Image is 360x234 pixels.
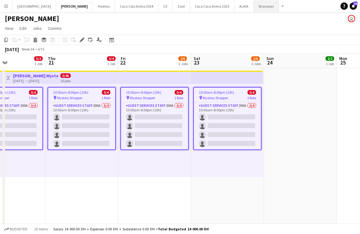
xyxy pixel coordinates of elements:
span: 10:00am-8:00pm (10h) [53,90,88,95]
button: Coca Coca Arena 2025 [190,0,234,12]
app-job-card: 10:00am-8:00pm (10h)0/4 Mystery Shopper1 RoleGuest Services Staff200A0/410:00am-8:00pm (10h) [48,87,116,150]
span: Mystery Shopper [57,96,82,100]
app-card-role: Guest Services Staff200A0/410:00am-8:00pm (10h) [48,102,115,149]
span: 10:00am-8:00pm (10h) [199,90,234,95]
span: 0/4 [29,90,37,95]
span: Mon [339,56,347,61]
span: Edit [20,26,27,31]
span: 2/6 [251,56,260,61]
span: Week 34 [20,47,35,51]
app-card-role: Guest Services Staff200A0/410:00am-8:00pm (10h) [121,102,188,149]
span: 21 [47,59,55,66]
span: 25 [338,59,347,66]
span: 2/6 [178,56,187,61]
span: 0/4 [175,90,183,95]
span: Jobs [33,26,42,31]
button: Coca Cola Arena 2024 [115,0,159,12]
a: View [2,24,16,32]
span: Mystery Shopper [203,96,228,100]
div: GTS [38,47,44,51]
span: 0/4 [102,90,110,95]
button: Sharqawi [254,0,279,12]
span: 1 Role [29,96,37,100]
span: View [5,26,13,31]
span: Sun [266,56,274,61]
app-job-card: 10:00am-8:00pm (10h)0/4 Mystery Shopper1 RoleGuest Services Staff200A0/410:00am-8:00pm (10h) [120,87,189,150]
div: [DATE] → [DATE] [13,79,59,83]
app-job-card: 10:00am-8:00pm (10h)0/4 Mystery Shopper1 RoleGuest Services Staff200A0/410:00am-8:00pm (10h) [193,87,262,150]
button: Hostess [93,0,115,12]
button: [GEOGRAPHIC_DATA] [12,0,56,12]
span: 1 Role [174,96,183,100]
span: 1 Role [247,96,256,100]
span: Sat [194,56,200,61]
app-user-avatar: Precious Telen [348,15,355,22]
div: 1 Job [326,61,334,66]
a: Edit [17,24,29,32]
app-card-role: Guest Services Staff200A0/410:00am-8:00pm (10h) [194,102,261,149]
div: 10 jobs [60,78,71,83]
span: Fri [121,56,126,61]
div: Salary 14 000.00 DH + Expenses 0.00 DH + Subsistence 0.00 DH = [53,227,209,231]
div: [DATE] [5,46,19,52]
span: 24 [266,59,274,66]
button: [PERSON_NAME] [56,0,93,12]
span: Budgeted [10,227,27,231]
span: Total Budgeted 14 000.00 DH [158,227,209,231]
span: 23 [193,59,200,66]
h3: [PERSON_NAME] Mystery Shopper [13,73,59,79]
span: 0/4 [107,56,116,61]
a: 10 [350,2,357,10]
h1: [PERSON_NAME] [5,14,59,23]
span: Mystery Shopper [130,96,155,100]
span: 22 [120,59,126,66]
span: 1 Role [102,96,110,100]
div: 2 Jobs [251,61,261,66]
button: C3 [159,0,173,12]
button: Budgeted [3,226,28,232]
span: Comms [48,26,62,31]
span: 0/4 [248,90,256,95]
a: Jobs [30,24,44,32]
button: Zaid [173,0,190,12]
div: 1 Job [107,61,115,66]
span: 0/4 [34,56,43,61]
span: 2/2 [326,56,334,61]
a: Comms [45,24,64,32]
span: Thu [48,56,55,61]
span: 10 items [34,227,48,231]
div: 2 Jobs [179,61,188,66]
span: 10:00am-8:00pm (10h) [126,90,161,95]
div: 1 Job [34,61,42,66]
span: 10 [353,2,358,5]
span: 0/40 [60,73,71,78]
button: ALAIA [234,0,254,12]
